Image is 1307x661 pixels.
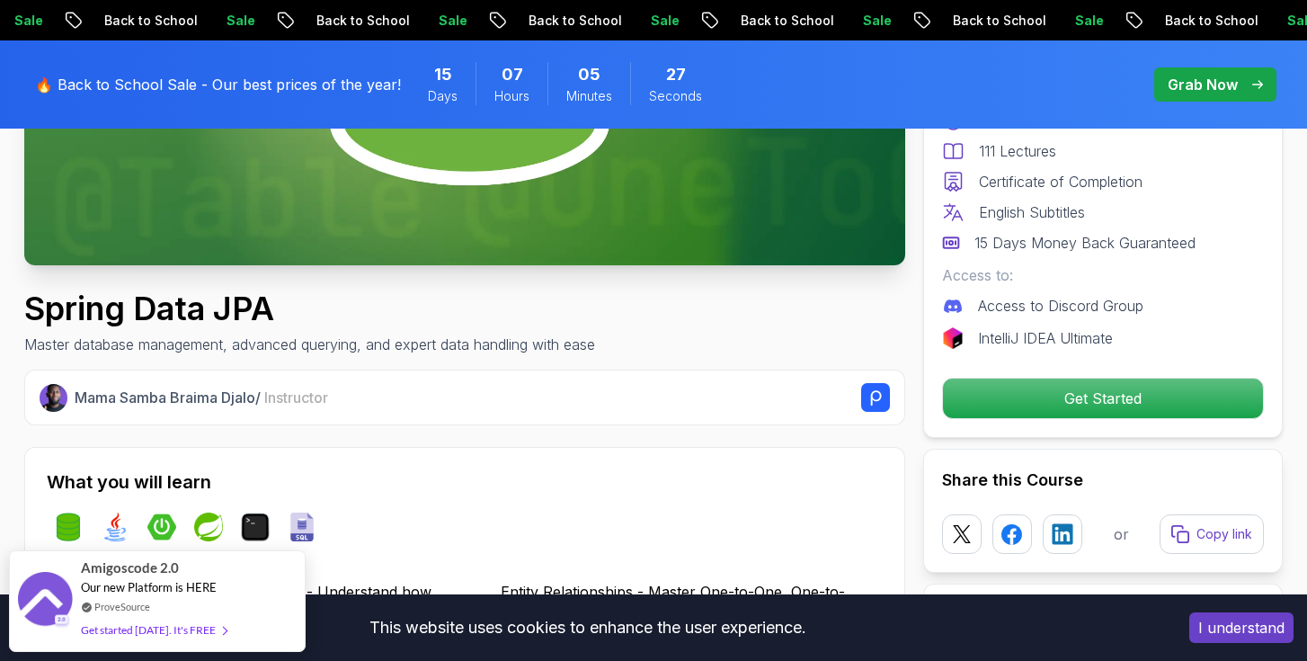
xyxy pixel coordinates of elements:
p: 111 Lectures [979,140,1056,162]
span: 27 Seconds [666,62,686,87]
span: Seconds [649,87,702,105]
button: Accept cookies [1189,612,1294,643]
h2: What you will learn [47,469,883,495]
p: Sale [636,12,693,30]
button: Get Started [942,378,1264,419]
img: jetbrains logo [942,327,964,349]
span: 5 Minutes [578,62,600,87]
img: sql logo [288,513,316,541]
p: 15 Days Money Back Guaranteed [974,232,1196,254]
span: Minutes [566,87,612,105]
p: Access to Discord Group [978,295,1143,317]
p: Back to School [513,12,636,30]
p: Back to School [1150,12,1272,30]
span: Instructor [264,389,328,406]
h1: Spring Data JPA [24,290,595,326]
p: Sale [211,12,269,30]
p: Certificate of Completion [979,171,1143,192]
p: Master database management, advanced querying, and expert data handling with ease [24,334,595,355]
span: Hours [494,87,529,105]
p: Get Started [943,379,1263,418]
p: Back to School [725,12,848,30]
p: IntelliJ IDEA Ultimate [978,327,1113,349]
p: Back to School [301,12,423,30]
span: 7 Hours [502,62,523,87]
p: Mama Samba Braima Djalo / [75,387,328,408]
p: Back to School [938,12,1060,30]
span: Amigoscode 2.0 [81,558,179,578]
p: or [1114,523,1129,545]
img: spring logo [194,513,223,541]
p: English Subtitles [979,201,1085,223]
div: Get started [DATE]. It's FREE [81,620,227,640]
p: Copy link [1196,525,1252,543]
div: This website uses cookies to enhance the user experience. [13,608,1162,648]
a: ProveSource [94,599,150,614]
p: Sale [1060,12,1117,30]
p: Sale [423,12,481,30]
p: Grab Now [1168,74,1238,95]
img: terminal logo [241,513,270,541]
span: Days [428,87,458,105]
img: provesource social proof notification image [18,572,72,630]
p: Sale [848,12,905,30]
p: Entity Relationships - Master One-to-One, One-to-Many, and Many-to-Many mappings. [501,581,883,624]
img: java logo [101,513,129,541]
p: 🔥 Back to School Sale - Our best prices of the year! [35,74,401,95]
p: Back to School [89,12,211,30]
span: 15 Days [434,62,452,87]
span: Our new Platform is HERE [81,580,217,594]
p: Access to: [942,264,1264,286]
img: spring-boot logo [147,513,176,541]
button: Copy link [1160,514,1264,554]
img: spring-data-jpa logo [54,513,83,541]
img: Nelson Djalo [40,384,67,412]
h2: Share this Course [942,468,1264,493]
